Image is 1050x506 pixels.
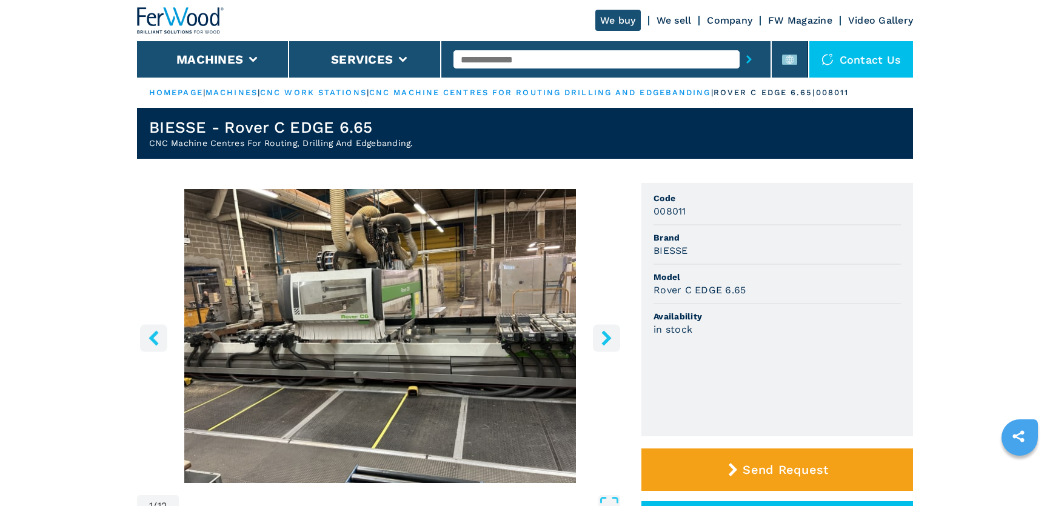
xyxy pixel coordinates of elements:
div: Go to Slide 1 [137,189,623,483]
h3: BIESSE [654,244,688,258]
a: machines [206,88,258,97]
span: Model [654,271,901,283]
a: HOMEPAGE [149,88,203,97]
span: | [711,88,714,97]
img: Ferwood [137,7,224,34]
span: Brand [654,231,901,244]
h3: 008011 [654,204,686,218]
span: Availability [654,310,901,322]
h3: in stock [654,322,692,336]
h2: CNC Machine Centres For Routing, Drilling And Edgebanding. [149,137,413,149]
p: 008011 [816,87,849,98]
h3: Rover C EDGE 6.65 [654,283,746,297]
button: right-button [593,324,620,351]
button: submit-button [740,45,758,73]
span: | [203,88,206,97]
a: FW Magazine [768,15,832,26]
img: Contact us [821,53,834,65]
span: Send Request [743,462,828,477]
button: Services [331,52,393,67]
span: | [258,88,260,97]
p: rover c edge 6.65 | [714,87,816,98]
a: We sell [657,15,692,26]
a: Company [707,15,752,26]
a: Video Gallery [848,15,913,26]
button: Machines [176,52,243,67]
img: CNC Machine Centres For Routing, Drilling And Edgebanding. BIESSE Rover C EDGE 6.65 [137,189,623,483]
a: We buy [595,10,641,31]
button: Send Request [641,448,913,491]
h1: BIESSE - Rover C EDGE 6.65 [149,118,413,137]
span: | [367,88,369,97]
div: Contact us [809,41,914,78]
a: sharethis [1003,421,1034,451]
a: cnc work stations [260,88,367,97]
span: Code [654,192,901,204]
a: cnc machine centres for routing drilling and edgebanding [369,88,711,97]
button: left-button [140,324,167,351]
